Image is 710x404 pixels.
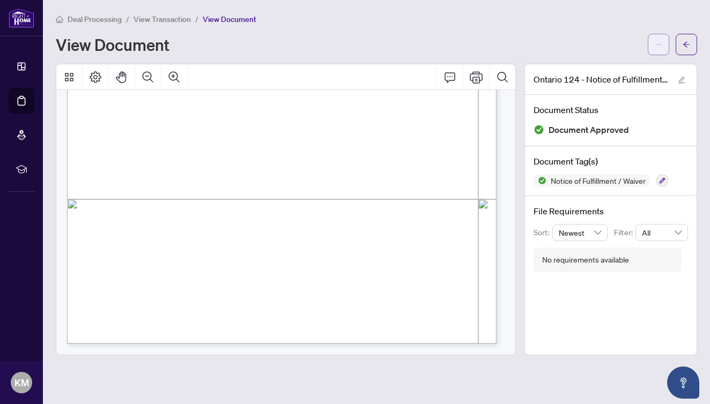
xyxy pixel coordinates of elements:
img: logo [9,8,34,28]
li: / [126,13,129,25]
span: Ontario 124 - Notice of Fulfillment of Condition-2-2 1 1.pdf [534,73,668,86]
h4: Document Tag(s) [534,155,688,168]
span: Newest [559,225,602,241]
h4: Document Status [534,103,688,116]
span: ellipsis [655,41,662,48]
div: No requirements available [542,254,629,266]
span: Notice of Fulfillment / Waiver [546,177,650,184]
span: View Document [203,14,256,24]
span: Deal Processing [68,14,122,24]
span: Document Approved [549,123,629,137]
button: Open asap [667,366,699,399]
span: arrow-left [683,41,690,48]
h1: View Document [56,36,169,53]
img: Status Icon [534,174,546,187]
h4: File Requirements [534,205,688,218]
img: Document Status [534,124,544,135]
span: All [642,225,682,241]
span: View Transaction [134,14,191,24]
p: Filter: [614,227,635,238]
p: Sort: [534,227,552,238]
span: home [56,16,63,23]
li: / [195,13,198,25]
span: edit [678,76,685,84]
span: KM [14,375,29,390]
